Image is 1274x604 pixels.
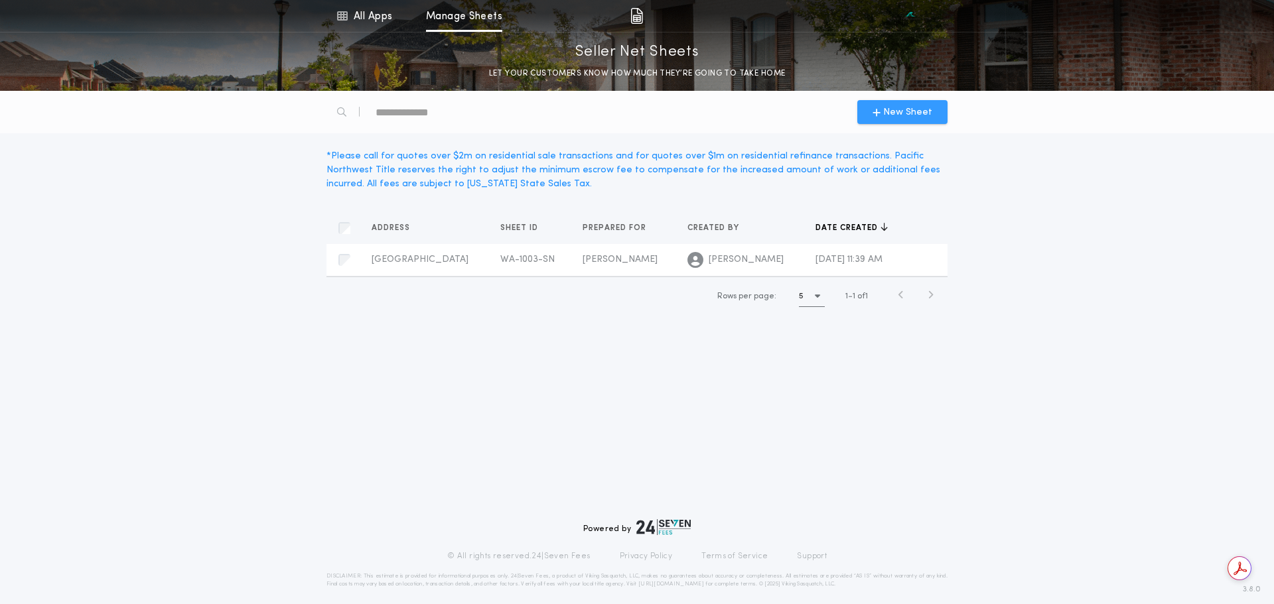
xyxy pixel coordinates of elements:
span: WA-1003-SN [500,255,555,265]
button: Sheet ID [500,221,548,235]
span: Prepared for [583,223,649,233]
span: 3.8.0 [1243,583,1261,595]
button: New Sheet [857,100,948,124]
a: Terms of Service [701,551,768,562]
div: Powered by [583,519,691,535]
button: Address [372,221,420,235]
a: Privacy Policy [620,551,673,562]
button: 5 [799,286,825,307]
span: [GEOGRAPHIC_DATA] [372,255,468,265]
button: Date created [815,221,888,235]
span: Rows per page: [717,292,776,300]
span: Address [372,223,413,233]
span: Date created [815,223,881,233]
p: LET YOUR CUSTOMERS KNOW HOW MUCH THEY’RE GOING TO TAKE HOME [489,67,786,80]
p: © All rights reserved. 24|Seven Fees [447,551,591,562]
span: [PERSON_NAME] [709,253,784,267]
span: [DATE] 11:39 AM [815,255,883,265]
div: * Please call for quotes over $2m on residential sale transactions and for quotes over $1m on res... [326,149,948,191]
span: [PERSON_NAME] [583,255,658,265]
span: of 1 [857,290,868,302]
span: 1 [845,292,848,300]
p: DISCLAIMER: This estimate is provided for informational purposes only. 24|Seven Fees, a product o... [326,572,948,588]
a: Support [797,551,827,562]
img: vs-icon [886,9,933,23]
h1: 5 [799,290,804,303]
span: Created by [687,223,742,233]
button: Created by [687,221,749,235]
span: 1 [853,292,855,300]
p: Seller Net Sheets [575,42,699,63]
img: img [630,8,643,24]
a: [URL][DOMAIN_NAME] [638,581,704,587]
img: logo [636,519,691,535]
span: New Sheet [883,105,932,119]
span: Sheet ID [500,223,541,233]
